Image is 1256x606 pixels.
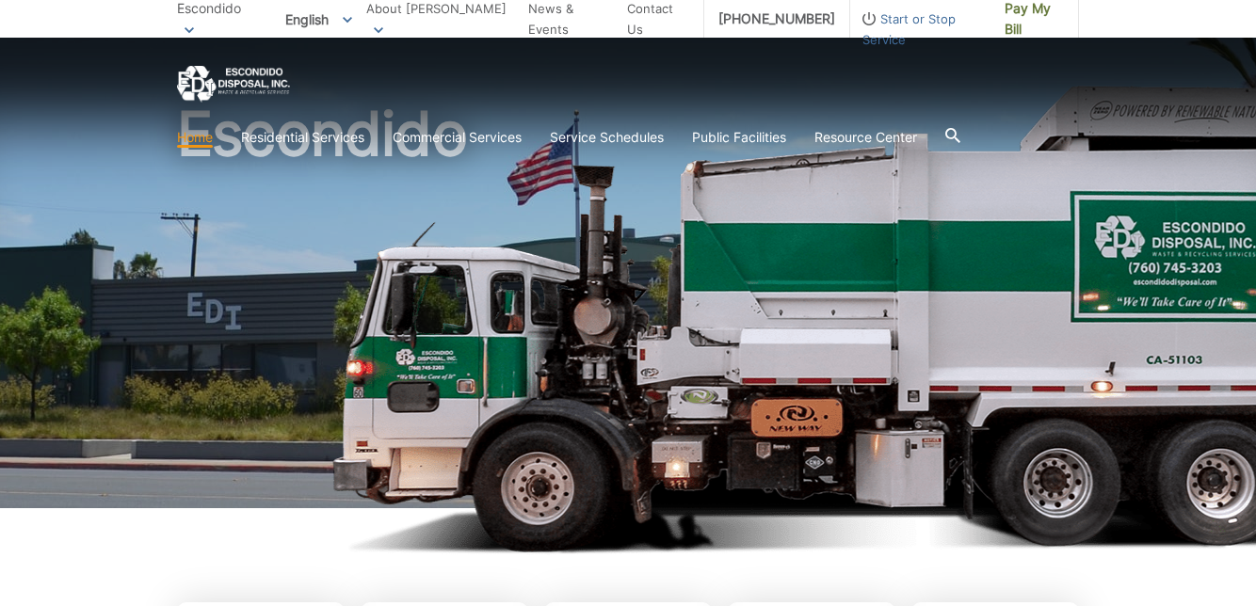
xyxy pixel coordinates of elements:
[271,4,366,35] span: English
[241,127,364,148] a: Residential Services
[550,127,664,148] a: Service Schedules
[393,127,522,148] a: Commercial Services
[814,127,917,148] a: Resource Center
[177,127,213,148] a: Home
[177,66,290,103] a: EDCD logo. Return to the homepage.
[177,104,1079,517] h1: Escondido
[692,127,786,148] a: Public Facilities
